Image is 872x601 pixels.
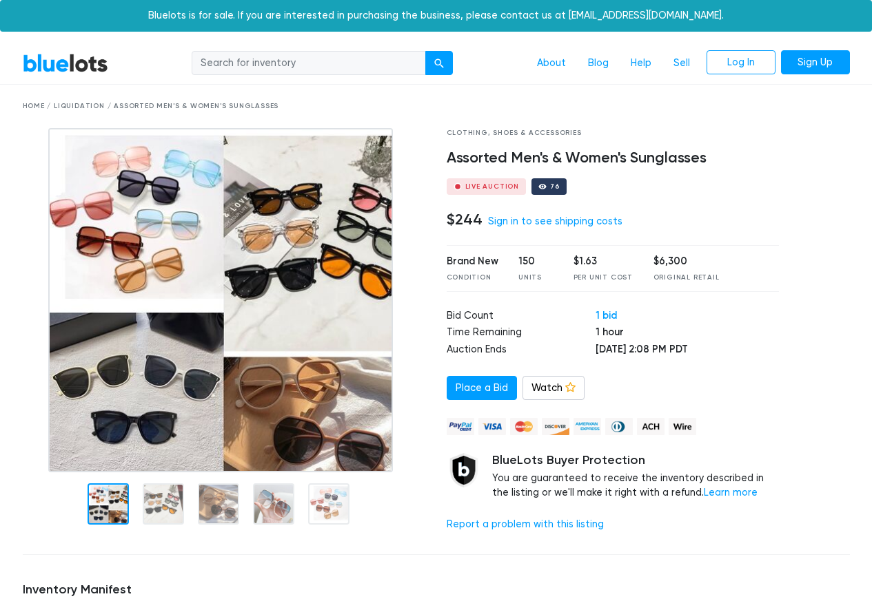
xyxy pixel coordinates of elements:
[48,128,393,472] img: 09d6d1d6-8892-44c8-9b95-8ffe79f7fc9f-1752667521.jpg
[447,325,596,342] td: Time Remaining
[447,376,517,401] a: Place a Bid
[574,273,633,283] div: Per Unit Cost
[781,50,850,75] a: Sign Up
[526,50,577,76] a: About
[488,215,622,227] a: Sign in to see shipping costs
[447,518,604,530] a: Report a problem with this listing
[542,418,569,435] img: discover-82be18ecfda2d062aad2762c1ca80e2d36a4073d45c9e0ffae68cd515fbd3d32.png
[23,101,850,112] div: Home / Liquidation / Assorted Men's & Women's Sunglasses
[492,453,780,500] div: You are guaranteed to receive the inventory described in the listing or we'll make it right with ...
[518,254,553,269] div: 150
[669,418,696,435] img: wire-908396882fe19aaaffefbd8e17b12f2f29708bd78693273c0e28e3a24408487f.png
[596,342,779,359] td: [DATE] 2:08 PM PDT
[23,582,850,598] h5: Inventory Manifest
[447,128,780,138] div: Clothing, Shoes & Accessories
[518,273,553,283] div: Units
[447,254,498,269] div: Brand New
[478,418,506,435] img: visa-79caf175f036a155110d1892330093d4c38f53c55c9ec9e2c3a54a56571784bb.png
[447,211,483,229] h4: $244
[447,342,596,359] td: Auction Ends
[574,418,601,435] img: american_express-ae2a9f97a040b4b41f6397f7637041a5861d5f99d0716c09922aba4e24c8547d.png
[620,50,662,76] a: Help
[447,418,474,435] img: paypal_credit-80455e56f6e1299e8d57f40c0dcee7b8cd4ae79b9eccbfc37e2480457ba36de9.png
[653,254,720,269] div: $6,300
[577,50,620,76] a: Blog
[704,487,758,498] a: Learn more
[653,273,720,283] div: Original Retail
[447,273,498,283] div: Condition
[605,418,633,435] img: diners_club-c48f30131b33b1bb0e5d0e2dbd43a8bea4cb12cb2961413e2f4250e06c020426.png
[447,308,596,326] td: Bid Count
[447,453,481,487] img: buyer_protection_shield-3b65640a83011c7d3ede35a8e5a80bfdfaa6a97447f0071c1475b91a4b0b3d01.png
[662,50,701,76] a: Sell
[523,376,585,401] a: Watch
[637,418,665,435] img: ach-b7992fed28a4f97f893c574229be66187b9afb3f1a8d16a4691d3d3140a8ab00.png
[447,149,780,167] h4: Assorted Men's & Women's Sunglasses
[510,418,538,435] img: mastercard-42073d1d8d11d6635de4c079ffdb20a4f30a903dc55d1612383a1b395dd17f39.png
[707,50,775,75] a: Log In
[23,53,108,73] a: BlueLots
[192,51,426,76] input: Search for inventory
[596,325,779,342] td: 1 hour
[574,254,633,269] div: $1.63
[550,183,560,190] div: 76
[596,309,617,321] a: 1 bid
[492,453,780,468] h5: BlueLots Buyer Protection
[465,183,520,190] div: Live Auction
